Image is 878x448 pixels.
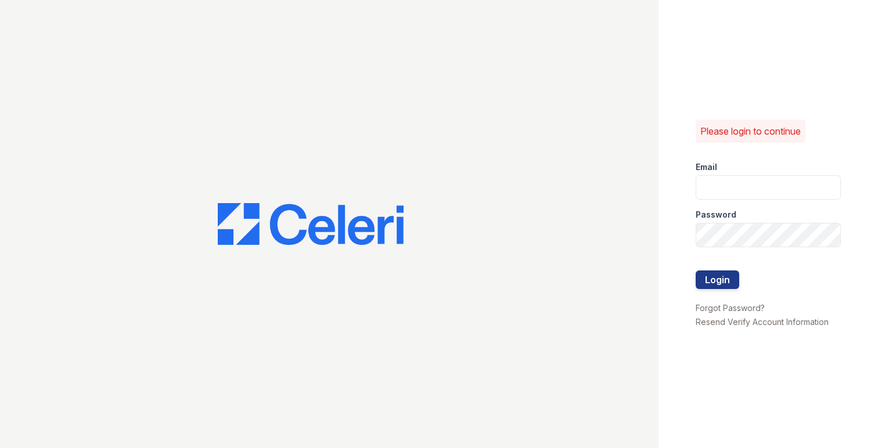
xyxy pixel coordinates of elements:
[696,303,765,313] a: Forgot Password?
[696,209,736,221] label: Password
[696,161,717,173] label: Email
[700,124,801,138] p: Please login to continue
[696,317,829,327] a: Resend Verify Account Information
[218,203,404,245] img: CE_Logo_Blue-a8612792a0a2168367f1c8372b55b34899dd931a85d93a1a3d3e32e68fde9ad4.png
[696,270,739,289] button: Login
